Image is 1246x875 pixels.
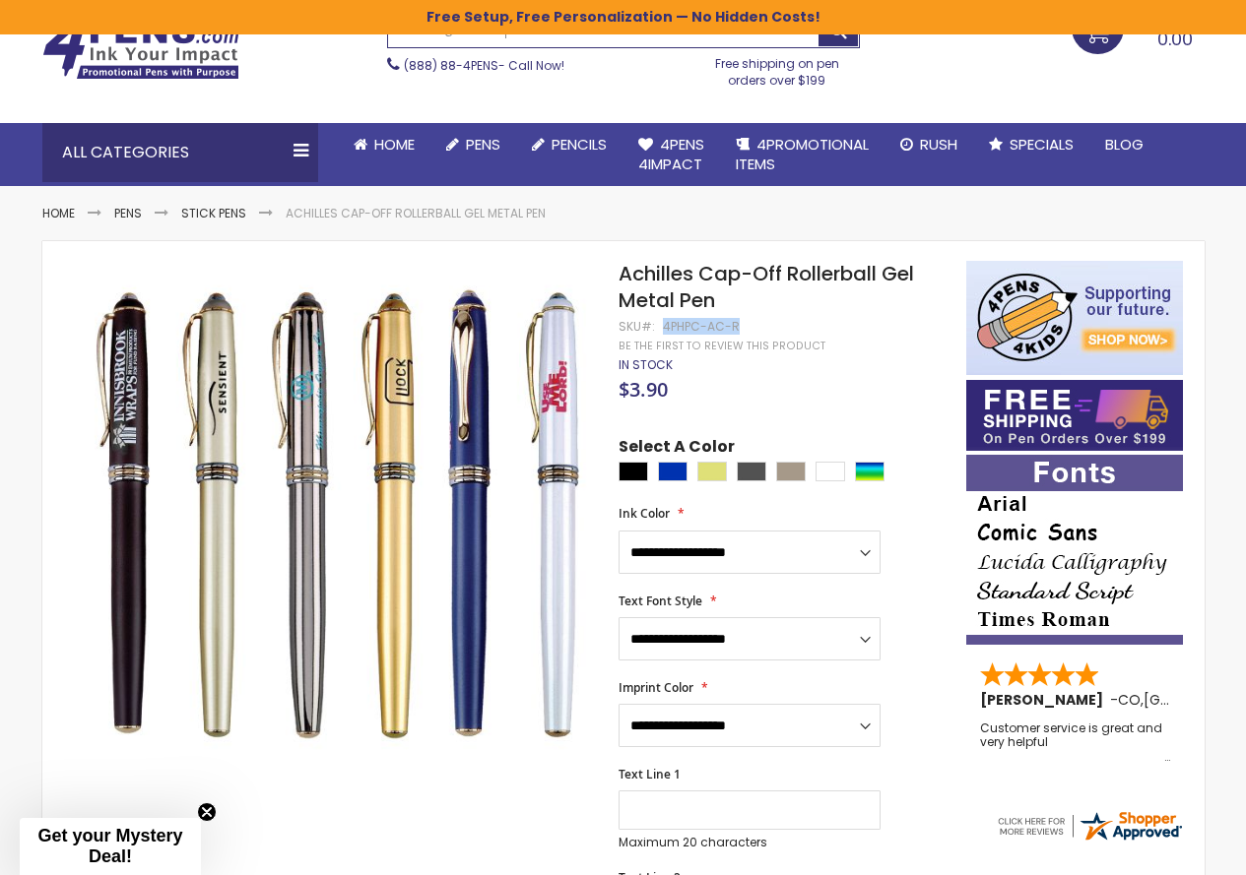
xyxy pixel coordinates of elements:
a: Be the first to review this product [619,339,825,353]
span: Get your Mystery Deal! [37,826,182,866]
a: (888) 88-4PENS [404,57,498,74]
span: Text Line 1 [619,766,681,782]
a: Pens [430,123,516,166]
li: Achilles Cap-Off Rollerball Gel Metal Pen [286,206,546,221]
div: All Categories [42,123,318,182]
a: Rush [885,123,973,166]
a: Pencils [516,123,623,166]
a: 4pens.com certificate URL [995,831,1184,847]
span: Text Font Style [619,593,702,609]
div: Gunmetal [737,462,766,481]
a: Pens [114,205,142,221]
span: 4Pens 4impact [638,134,704,174]
span: Pens [466,134,500,155]
span: Pencils [552,134,607,155]
a: Blog [1089,123,1159,166]
div: Get your Mystery Deal!Close teaser [20,818,201,875]
button: Close teaser [197,802,217,822]
div: Gold [697,462,727,481]
span: [PERSON_NAME] [980,690,1110,710]
a: Home [338,123,430,166]
img: Achilles Cap-Off Rollerball Gel Metal Pen [82,259,593,770]
p: Maximum 20 characters [619,835,881,850]
iframe: Google Customer Reviews [1083,822,1246,875]
span: Home [374,134,415,155]
span: Select A Color [619,436,735,463]
a: Home [42,205,75,221]
span: CO [1118,690,1141,710]
a: 4Pens4impact [623,123,720,187]
div: Availability [619,357,673,373]
a: 4PROMOTIONALITEMS [720,123,885,187]
img: 4pens.com widget logo [995,808,1184,844]
img: 4Pens Custom Pens and Promotional Products [42,17,239,80]
div: Black [619,462,648,481]
span: $3.90 [619,376,668,403]
div: Blue [658,462,688,481]
div: 4PHPC-AC-R [663,319,740,335]
div: Nickel [776,462,806,481]
div: Customer service is great and very helpful [980,721,1171,764]
span: Achilles Cap-Off Rollerball Gel Metal Pen [619,260,914,314]
img: 4pens 4 kids [966,261,1183,375]
strong: SKU [619,318,655,335]
img: font-personalization-examples [966,455,1183,645]
span: 0.00 [1157,27,1193,51]
div: Free shipping on pen orders over $199 [694,48,860,88]
span: Blog [1105,134,1144,155]
span: Specials [1010,134,1074,155]
a: Specials [973,123,1089,166]
div: White [816,462,845,481]
a: Stick Pens [181,205,246,221]
span: Imprint Color [619,679,693,696]
span: Rush [920,134,957,155]
span: Ink Color [619,505,670,522]
div: Assorted [855,462,885,481]
img: Free shipping on orders over $199 [966,380,1183,451]
span: In stock [619,356,673,373]
span: - Call Now! [404,57,564,74]
span: 4PROMOTIONAL ITEMS [736,134,869,174]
